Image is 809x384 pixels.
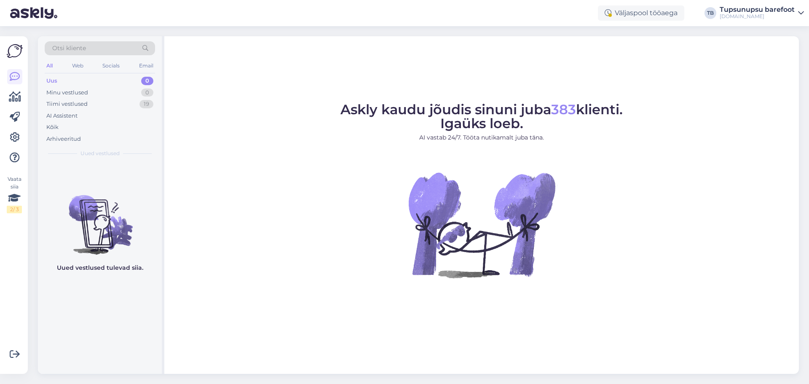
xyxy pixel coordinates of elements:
[720,6,795,13] div: Tupsunupsu barefoot
[101,60,121,71] div: Socials
[7,175,22,213] div: Vaata siia
[46,89,88,97] div: Minu vestlused
[7,206,22,213] div: 2 / 3
[45,60,54,71] div: All
[139,100,153,108] div: 19
[46,100,88,108] div: Tiimi vestlused
[7,43,23,59] img: Askly Logo
[70,60,85,71] div: Web
[598,5,684,21] div: Väljaspool tööaega
[52,44,86,53] span: Otsi kliente
[46,112,78,120] div: AI Assistent
[406,149,557,301] img: No Chat active
[80,150,120,157] span: Uued vestlused
[340,133,623,142] p: AI vastab 24/7. Tööta nutikamalt juba täna.
[141,89,153,97] div: 0
[705,7,716,19] div: TB
[46,77,57,85] div: Uus
[137,60,155,71] div: Email
[141,77,153,85] div: 0
[38,180,162,256] img: No chats
[720,6,804,20] a: Tupsunupsu barefoot[DOMAIN_NAME]
[720,13,795,20] div: [DOMAIN_NAME]
[340,101,623,132] span: Askly kaudu jõudis sinuni juba klienti. Igaüks loeb.
[551,101,576,118] span: 383
[46,123,59,132] div: Kõik
[57,263,143,272] p: Uued vestlused tulevad siia.
[46,135,81,143] div: Arhiveeritud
